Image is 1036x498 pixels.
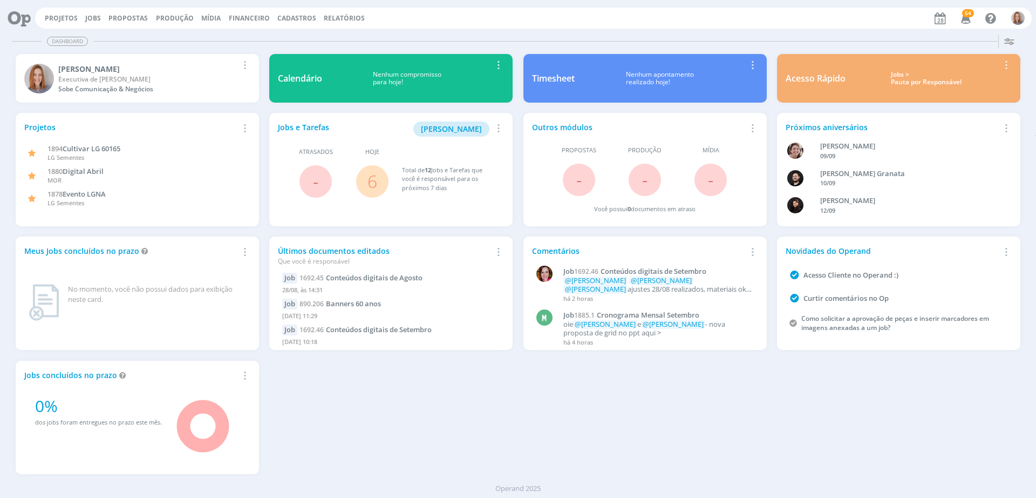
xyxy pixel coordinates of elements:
div: Acesso Rápido [786,72,846,85]
img: L [787,197,803,213]
div: Que você é responsável [278,257,492,266]
span: Cadastros [277,14,316,23]
span: 12 [425,166,431,174]
div: Job [282,325,297,335]
div: Outros módulos [532,122,746,133]
div: Últimos documentos editados [278,245,492,266]
button: Produção [153,14,197,23]
div: Jobs > Pauta por Responsável [854,71,999,86]
img: A [24,64,54,93]
a: 1880Digital Abril [47,166,104,176]
img: A [787,143,803,159]
span: 1878 [47,189,63,199]
span: 1692.46 [299,325,324,334]
div: [DATE] 10:18 [282,335,500,351]
p: ajustes 28/08 realizados, materiais ok na pasta [563,277,752,293]
span: MOR [47,176,62,184]
img: dashboard_not_found.png [29,284,59,321]
div: Comentários [532,245,746,257]
div: No momento, você não possui dados para exibição neste card. [68,284,246,305]
img: B [787,170,803,186]
span: há 2 horas [563,294,593,302]
a: Projetos [45,14,78,23]
button: Projetos [42,14,81,23]
div: Projetos [24,122,238,133]
a: 890.206Banners 60 anos [299,299,381,308]
button: [PERSON_NAME] [413,122,489,137]
div: Job [282,299,297,309]
span: @[PERSON_NAME] [565,275,626,285]
a: Job1885.1Cronograma Mensal Setembro [563,311,752,320]
a: 1894Cultivar LG 60165 [47,143,120,153]
span: - [642,168,647,191]
span: 12/09 [820,206,835,214]
span: Conteúdos digitais de Setembro [601,266,706,276]
button: 54 [954,9,976,28]
a: Produção [156,14,194,23]
a: Relatórios [324,14,365,23]
span: Propostas [108,14,148,23]
span: 890.206 [299,299,324,308]
span: Propostas [562,146,596,155]
span: 1692.45 [299,273,324,282]
span: 1692.46 [574,267,598,276]
button: Propostas [105,14,151,23]
div: Sobe Comunicação & Negócios [58,84,238,94]
div: Calendário [278,72,322,85]
a: Job1692.46Conteúdos digitais de Setembro [563,267,752,276]
img: A [1011,11,1025,25]
button: A [1011,9,1025,28]
span: Cronograma Mensal Setembro [597,310,699,320]
span: 0 [628,205,631,213]
a: 1878Evento LGNA [47,189,106,199]
span: @[PERSON_NAME] [643,319,704,329]
span: Conteúdos digitais de Setembro [326,325,432,334]
span: Conteúdos digitais de Agosto [326,273,422,282]
div: 28/08, às 14:31 [282,284,500,299]
div: dos jobs foram entregues no prazo este mês. [35,418,162,427]
button: Financeiro [226,14,273,23]
span: [PERSON_NAME] [421,124,482,134]
div: Você possui documentos em atraso [594,205,696,214]
p: oie e - nova proposta de grid no ppt aqui > [563,320,752,337]
div: Aline Beatriz Jackisch [820,141,995,152]
span: Banners 60 anos [326,299,381,308]
div: Novidades do Operand [786,245,999,257]
a: Mídia [201,14,221,23]
div: 0% [35,394,162,418]
div: M [536,309,553,326]
a: 6 [367,170,377,193]
button: Cadastros [274,14,319,23]
span: Atrasados [299,147,333,157]
span: Digital Abril [63,166,104,176]
div: Executiva de Contas Jr [58,75,238,84]
div: Jobs concluídos no prazo [24,369,238,381]
button: Relatórios [321,14,368,23]
div: Nenhum apontamento realizado hoje! [575,71,746,86]
span: Dashboard [47,37,88,46]
span: LG Sementes [47,153,84,161]
span: @[PERSON_NAME] [631,275,692,285]
span: 09/09 [820,152,835,160]
a: Curtir comentários no Op [803,293,889,303]
span: há 4 horas [563,338,593,346]
div: Luana da Silva de Andrade [820,196,995,206]
a: Jobs [85,14,101,23]
img: B [536,266,553,282]
div: Bruno Corralo Granata [820,169,995,179]
a: Acesso Cliente no Operand :) [803,270,898,280]
div: Próximos aniversários [786,122,999,133]
button: Jobs [82,14,104,23]
span: Mídia [703,146,719,155]
span: - [576,168,582,191]
div: Nenhum compromisso para hoje! [322,71,492,86]
div: Total de Jobs e Tarefas que você é responsável para os próximos 7 dias [402,166,494,193]
span: 54 [962,9,974,17]
span: - [708,168,713,191]
a: A[PERSON_NAME]Executiva de [PERSON_NAME]Sobe Comunicação & Negócios [16,54,259,103]
div: Timesheet [532,72,575,85]
a: 1692.46Conteúdos digitais de Setembro [299,325,432,334]
div: Jobs e Tarefas [278,122,492,137]
div: [DATE] 11:29 [282,309,500,325]
span: Produção [628,146,662,155]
